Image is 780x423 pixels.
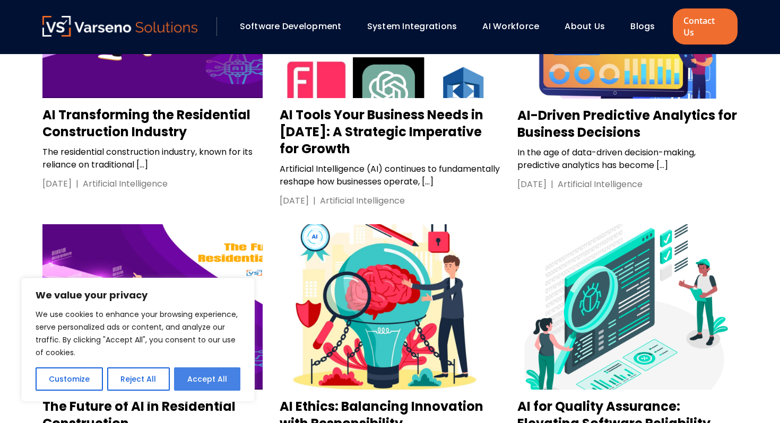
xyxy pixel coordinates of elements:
div: AI Workforce [477,17,554,36]
button: Reject All [107,367,169,391]
div: [DATE] [42,178,72,190]
a: AI Workforce [482,20,539,32]
img: Varseno Solutions – Product Engineering & IT Services [42,16,197,37]
p: We value your privacy [36,289,240,302]
div: [DATE] [517,178,547,191]
p: Artificial Intelligence (AI) continues to fundamentally reshape how businesses operate, […] [280,163,500,188]
a: System Integrations [367,20,457,32]
h3: AI-Driven Predictive Analytics for Business Decisions [517,107,738,141]
div: Software Development [235,17,357,36]
div: Artificial Intelligence [83,178,168,190]
a: Software Development [240,20,342,32]
div: | [547,178,558,191]
button: Customize [36,367,103,391]
img: AI Ethics: Balancing Innovation with Responsibility [280,224,500,389]
button: Accept All [174,367,240,391]
div: | [72,178,83,190]
div: Blogs [625,17,670,36]
p: We use cookies to enhance your browsing experience, serve personalized ads or content, and analyz... [36,308,240,359]
div: [DATE] [280,195,309,207]
div: System Integrations [362,17,472,36]
h3: AI Tools Your Business Needs in [DATE]: A Strategic Imperative for Growth [280,107,500,157]
img: AI for Quality Assurance: Elevating Software Reliability [517,224,738,390]
div: Artificial Intelligence [558,178,643,191]
img: The Future of AI in Residential Construction [42,224,263,389]
div: About Us [559,17,620,36]
a: Blogs [630,20,655,32]
p: The residential construction industry, known for its reliance on traditional […] [42,146,263,171]
h3: AI Transforming the Residential Construction Industry [42,107,263,140]
div: | [309,195,320,207]
p: In the age of data-driven decision-making, predictive analytics has become […] [517,146,738,172]
a: Contact Us [673,8,738,45]
a: About Us [565,20,605,32]
div: Artificial Intelligence [320,195,405,207]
